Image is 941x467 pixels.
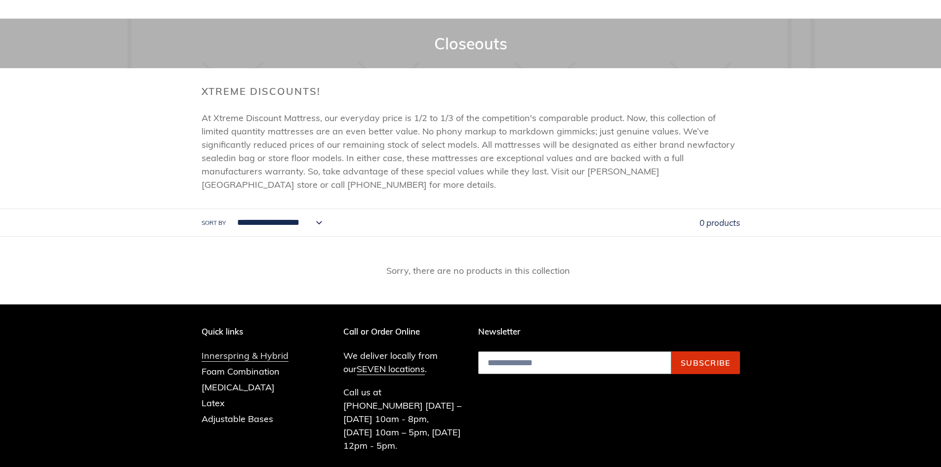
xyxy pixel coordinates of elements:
[478,351,671,374] input: Email address
[434,34,507,53] span: Closeouts
[343,385,463,452] p: Call us at [PHONE_NUMBER] [DATE] – [DATE] 10am - 8pm, [DATE] 10am – 5pm, [DATE] 12pm - 5pm.
[671,351,740,374] button: Subscribe
[699,217,740,228] span: 0 products
[202,397,225,409] a: Latex
[357,363,425,375] a: SEVEN locations
[681,358,731,368] span: Subscribe
[216,264,740,277] p: Sorry, there are no products in this collection
[202,327,303,337] p: Quick links
[202,350,288,362] a: Innerspring & Hybrid
[202,382,275,393] a: [MEDICAL_DATA]
[202,85,740,97] h2: Xtreme Discounts!
[343,349,463,376] p: We deliver locally from our .
[202,366,280,377] a: Foam Combination
[343,327,463,337] p: Call or Order Online
[478,327,740,337] p: Newsletter
[202,218,226,227] label: Sort by
[202,413,273,425] a: Adjustable Bases
[202,139,735,164] span: factory sealed
[202,111,740,191] p: At Xtreme Discount Mattress, our everyday price is 1/2 to 1/3 of the competition's comparable pro...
